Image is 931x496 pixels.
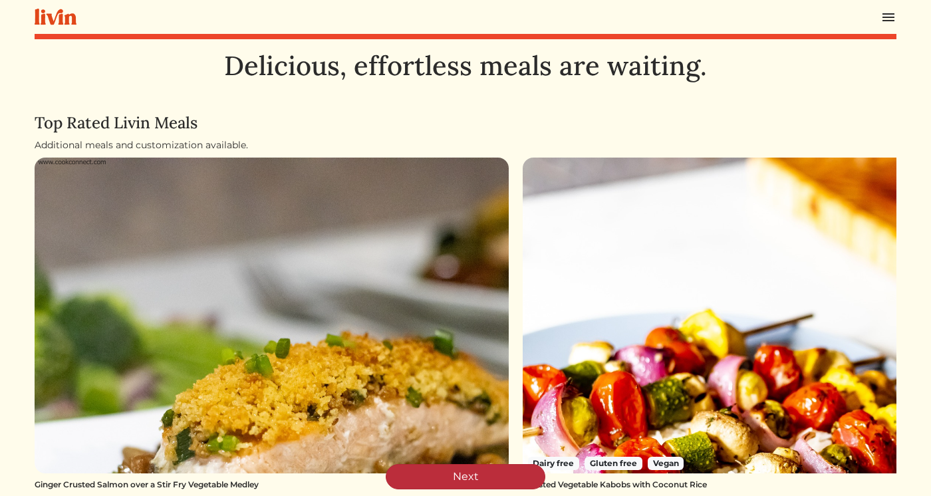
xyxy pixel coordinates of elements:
span: Dairy free [528,457,580,470]
span: Gluten free [585,457,642,470]
span: Vegan [648,457,684,470]
h1: Delicious, effortless meals are waiting. [35,50,896,82]
img: Ginger Crusted Salmon over a Stir Fry Vegetable Medley [35,158,509,473]
div: Additional meals and customization available. [35,138,896,152]
img: menu_hamburger-cb6d353cf0ecd9f46ceae1c99ecbeb4a00e71ca567a856bd81f57e9d8c17bb26.svg [880,9,896,25]
h4: Top Rated Livin Meals [35,114,896,133]
img: livin-logo-a0d97d1a881af30f6274990eb6222085a2533c92bbd1e4f22c21b4f0d0e3210c.svg [35,9,76,25]
a: Next [386,464,545,489]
